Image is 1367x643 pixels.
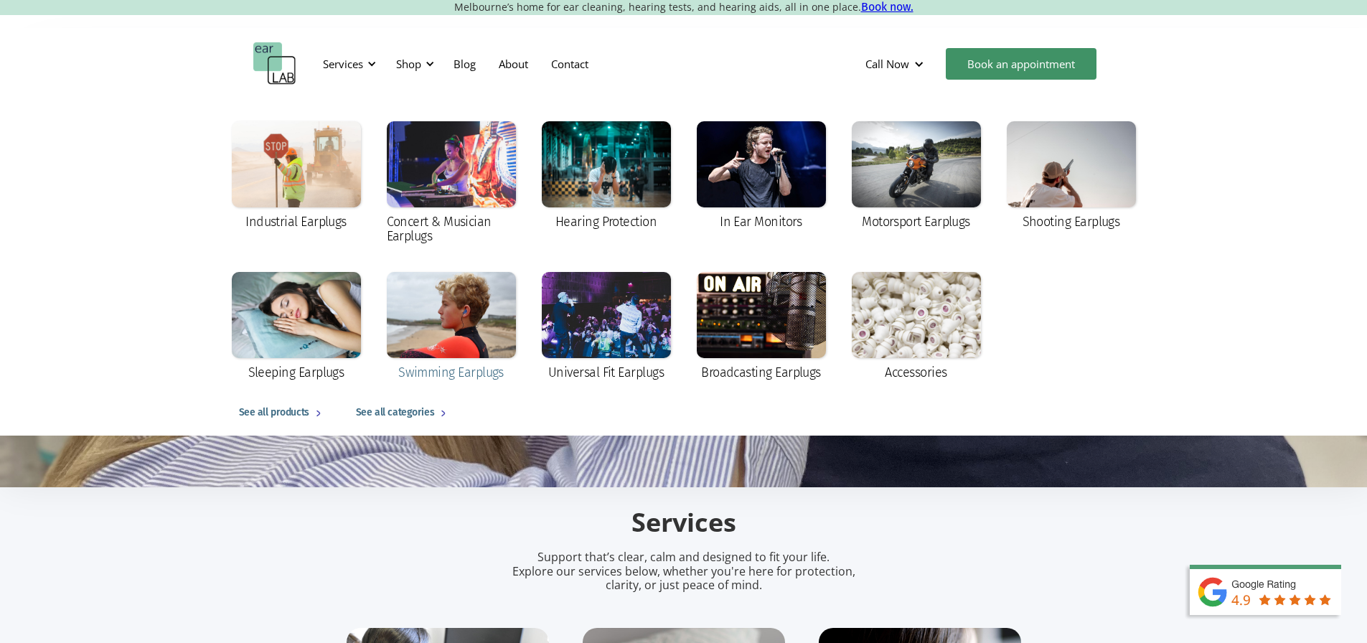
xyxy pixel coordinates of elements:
[387,215,516,243] div: Concert & Musician Earplugs
[387,42,438,85] div: Shop
[396,57,421,71] div: Shop
[1000,114,1143,239] a: Shooting Earplugs
[690,114,833,239] a: In Ear Monitors
[253,42,296,85] a: home
[535,114,678,239] a: Hearing Protection
[487,43,540,85] a: About
[342,390,466,436] a: See all categories
[865,57,909,71] div: Call Now
[701,365,821,380] div: Broadcasting Earplugs
[380,114,523,253] a: Concert & Musician Earplugs
[245,215,347,229] div: Industrial Earplugs
[555,215,657,229] div: Hearing Protection
[323,57,363,71] div: Services
[854,42,939,85] div: Call Now
[239,404,309,421] div: See all products
[535,265,678,390] a: Universal Fit Earplugs
[540,43,600,85] a: Contact
[720,215,802,229] div: In Ear Monitors
[442,43,487,85] a: Blog
[225,114,368,239] a: Industrial Earplugs
[845,114,988,239] a: Motorsport Earplugs
[398,365,504,380] div: Swimming Earplugs
[862,215,970,229] div: Motorsport Earplugs
[494,550,874,592] p: Support that’s clear, calm and designed to fit your life. Explore our services below, whether you...
[314,42,380,85] div: Services
[347,506,1021,540] h2: Services
[690,265,833,390] a: Broadcasting Earplugs
[356,404,434,421] div: See all categories
[548,365,664,380] div: Universal Fit Earplugs
[885,365,946,380] div: Accessories
[845,265,988,390] a: Accessories
[225,390,342,436] a: See all products
[248,365,344,380] div: Sleeping Earplugs
[380,265,523,390] a: Swimming Earplugs
[225,265,368,390] a: Sleeping Earplugs
[1023,215,1120,229] div: Shooting Earplugs
[946,48,1096,80] a: Book an appointment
